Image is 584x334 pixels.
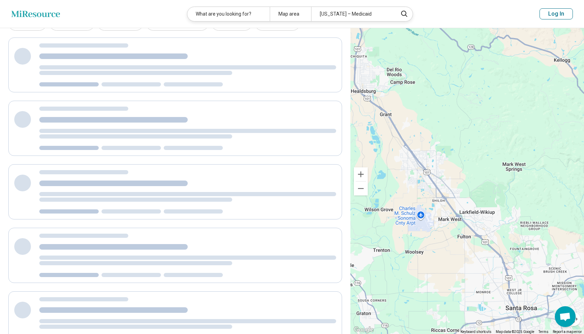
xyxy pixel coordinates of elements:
[354,167,368,181] button: Zoom in
[540,8,573,19] button: Log In
[555,306,576,327] a: Open chat
[553,330,582,334] a: Report a map error
[496,330,534,334] span: Map data ©2025 Google
[354,182,368,195] button: Zoom out
[311,7,394,21] div: [US_STATE] – Medicaid
[270,7,311,21] div: Map area
[538,330,549,334] a: Terms
[187,7,270,21] div: What are you looking for?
